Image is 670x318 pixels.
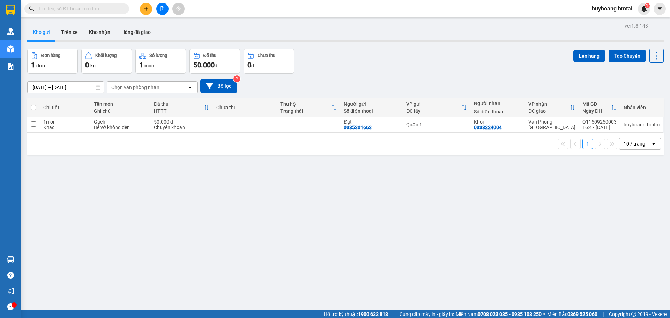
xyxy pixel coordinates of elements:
[7,45,14,53] img: warehouse-icon
[83,24,116,40] button: Kho nhận
[358,311,388,317] strong: 1900 633 818
[94,108,147,114] div: Ghi chú
[139,61,143,69] span: 1
[654,3,666,15] button: caret-down
[31,61,35,69] span: 1
[280,108,332,114] div: Trạng thái
[215,63,217,68] span: đ
[216,105,273,110] div: Chưa thu
[116,24,156,40] button: Hàng đã giao
[90,63,96,68] span: kg
[646,3,648,8] span: 1
[344,125,372,130] div: 0385301663
[187,84,193,90] svg: open
[160,6,165,11] span: file-add
[547,310,597,318] span: Miền Bắc
[582,125,617,130] div: 16:47 [DATE]
[154,101,204,107] div: Đã thu
[344,119,399,125] div: Đạt
[528,101,570,107] div: VP nhận
[609,50,646,62] button: Tạo Chuyến
[244,49,294,74] button: Chưa thu0đ
[251,63,254,68] span: đ
[645,3,650,8] sup: 1
[406,122,467,127] div: Quận 1
[7,288,14,294] span: notification
[625,22,648,30] div: ver 1.8.143
[3,3,28,28] img: logo.jpg
[474,109,521,114] div: Số điện thoại
[624,140,645,147] div: 10 / trang
[48,30,93,53] li: VP Văn Phòng [GEOGRAPHIC_DATA]
[528,108,570,114] div: ĐC giao
[406,108,461,114] div: ĐC lấy
[94,119,147,125] div: Gạch
[579,98,620,117] th: Toggle SortBy
[7,303,14,310] span: message
[478,311,542,317] strong: 0708 023 035 - 0935 103 250
[144,63,154,68] span: món
[277,98,341,117] th: Toggle SortBy
[111,84,159,91] div: Chọn văn phòng nhận
[7,256,14,263] img: warehouse-icon
[43,119,87,125] div: 1 món
[150,98,213,117] th: Toggle SortBy
[95,53,117,58] div: Khối lượng
[280,101,332,107] div: Thu hộ
[193,61,215,69] span: 50.000
[525,98,579,117] th: Toggle SortBy
[135,49,186,74] button: Số lượng1món
[172,3,185,15] button: aim
[324,310,388,318] span: Hỗ trợ kỹ thuật:
[6,5,15,15] img: logo-vxr
[631,312,636,317] span: copyright
[189,49,240,74] button: Đã thu50.000đ
[641,6,647,12] img: icon-new-feature
[582,101,611,107] div: Mã GD
[582,119,617,125] div: Q11509250003
[233,75,240,82] sup: 2
[543,313,545,316] span: ⚪️
[29,6,34,11] span: search
[81,49,132,74] button: Khối lượng0kg
[406,101,461,107] div: VP gửi
[344,101,399,107] div: Người gửi
[144,6,149,11] span: plus
[474,119,521,125] div: Khôi
[154,125,209,130] div: Chuyển khoản
[7,272,14,279] span: question-circle
[27,49,78,74] button: Đơn hàng1đơn
[3,30,48,53] li: VP [GEOGRAPHIC_DATA]
[624,122,660,127] div: huyhoang.bmtai
[247,61,251,69] span: 0
[28,82,104,93] input: Select a date range.
[567,311,597,317] strong: 0369 525 060
[38,5,121,13] input: Tìm tên, số ĐT hoặc mã đơn
[400,310,454,318] span: Cung cấp máy in - giấy in:
[603,310,604,318] span: |
[154,108,204,114] div: HTTT
[41,53,60,58] div: Đơn hàng
[85,61,89,69] span: 0
[7,63,14,70] img: solution-icon
[200,79,237,93] button: Bộ lọc
[156,3,169,15] button: file-add
[94,125,147,130] div: Bể vỡ không đền
[624,105,660,110] div: Nhân viên
[344,108,399,114] div: Số điện thoại
[474,101,521,106] div: Người nhận
[573,50,605,62] button: Lên hàng
[651,141,656,147] svg: open
[582,108,611,114] div: Ngày ĐH
[7,28,14,35] img: warehouse-icon
[474,125,502,130] div: 0338224004
[657,6,663,12] span: caret-down
[149,53,167,58] div: Số lượng
[582,139,593,149] button: 1
[27,24,55,40] button: Kho gửi
[55,24,83,40] button: Trên xe
[43,105,87,110] div: Chi tiết
[43,125,87,130] div: Khác
[258,53,275,58] div: Chưa thu
[456,310,542,318] span: Miền Nam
